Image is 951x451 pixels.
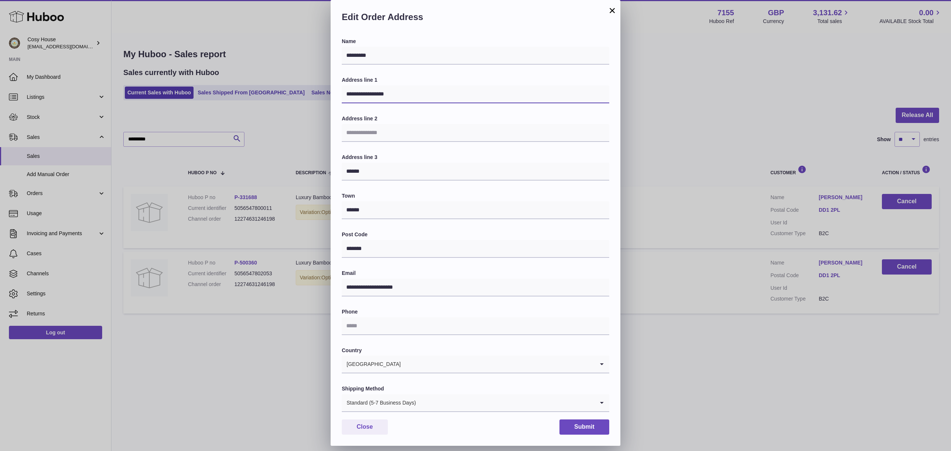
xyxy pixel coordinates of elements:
[342,394,609,412] div: Search for option
[342,115,609,122] label: Address line 2
[342,308,609,315] label: Phone
[342,270,609,277] label: Email
[401,356,594,373] input: Search for option
[342,77,609,84] label: Address line 1
[342,347,609,354] label: Country
[559,419,609,435] button: Submit
[342,192,609,199] label: Town
[342,154,609,161] label: Address line 3
[342,394,416,411] span: Standard (5-7 Business Days)
[342,356,401,373] span: [GEOGRAPHIC_DATA]
[416,394,594,411] input: Search for option
[342,385,609,392] label: Shipping Method
[342,231,609,238] label: Post Code
[608,6,617,15] button: ×
[342,11,609,27] h2: Edit Order Address
[342,419,388,435] button: Close
[342,356,609,373] div: Search for option
[342,38,609,45] label: Name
